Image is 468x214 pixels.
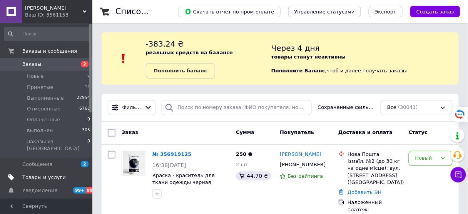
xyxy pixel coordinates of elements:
a: Создать заказ [403,8,460,14]
a: [PERSON_NAME] [280,151,321,158]
span: Заказ [122,129,138,135]
a: Краска - краситель для ткани одежды черная смоляная Promo "Jet black" 60°С, 30г [152,172,222,200]
span: выполнен [27,127,53,134]
button: Чат с покупателем [451,167,466,182]
span: 14 [85,84,90,91]
b: реальных средств на балансе [146,50,233,55]
span: 6766 [79,105,90,112]
a: Фото товару [122,151,146,176]
span: -383.24 ₴ [146,39,184,48]
button: Управление статусами [288,6,361,17]
span: Товары и услуги [22,174,66,181]
span: Без рейтинга [287,173,323,179]
span: Через 4 дня [271,43,320,53]
button: Скачать отчет по пром-оплате [179,6,281,17]
span: Экспорт [375,9,396,15]
span: 22954 [77,95,90,102]
span: 2 [87,73,90,80]
a: № 356919125 [152,151,192,157]
div: , чтоб и далее получать заказы [271,38,459,79]
span: Оплаченные [27,116,60,123]
div: Ізмаїл, №2 (до 30 кг на одне місце): вул. [STREET_ADDRESS] ([GEOGRAPHIC_DATA]) [348,158,402,186]
span: Сообщения [22,161,52,168]
span: Уведомления [22,187,57,194]
span: Выполненные [27,95,64,102]
span: Принятые [27,84,53,91]
span: Краски Маркет [25,5,83,12]
span: Фильтры [122,104,141,111]
span: Управление статусами [294,9,355,15]
h1: Список заказов [115,7,182,16]
span: Новые [27,73,44,80]
span: Статус [409,129,428,135]
span: 250 ₴ [236,151,252,157]
span: Заказы и сообщения [22,48,77,55]
span: 305 [82,127,90,134]
span: Доставка и оплата [338,129,393,135]
b: товары станут неактивны [271,54,346,60]
span: 2 [81,161,89,167]
div: Нова Пошта [348,151,402,158]
div: Новый [415,154,437,162]
input: Поиск [4,27,91,41]
b: Пополните Баланс [271,68,325,74]
span: Скачать отчет по пром-оплате [185,8,274,15]
span: Создать заказ [416,9,454,15]
span: 2 шт. [236,162,250,167]
span: Сумма [236,129,254,135]
span: Сохраненные фильтры: [318,104,375,111]
div: 44.70 ₴ [236,171,271,181]
span: 99+ [73,187,86,194]
div: Наложенный платеж [348,199,402,213]
button: Создать заказ [410,6,460,17]
span: Все [387,104,396,111]
span: Заказы из [GEOGRAPHIC_DATA] [27,138,87,152]
div: [PHONE_NUMBER] [278,160,326,170]
span: Отмененные [27,105,60,112]
span: 2 [81,61,89,67]
span: Заказы [22,61,41,68]
span: (30041) [398,104,418,110]
b: Пополнить баланс [154,68,207,74]
img: :exclamation: [118,53,129,64]
span: 0 [87,116,90,123]
img: Фото товару [123,151,145,175]
span: 99+ [86,187,99,194]
span: 0 [87,138,90,152]
button: Экспорт [369,6,403,17]
input: Поиск по номеру заказа, ФИО покупателя, номеру телефона, Email, номеру накладной [162,100,311,115]
span: Покупатель [280,129,314,135]
a: Пополнить баланс [146,63,215,79]
a: Добавить ЭН [348,189,381,195]
div: Ваш ID: 3561153 [25,12,92,18]
span: 16:38[DATE] [152,162,186,168]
